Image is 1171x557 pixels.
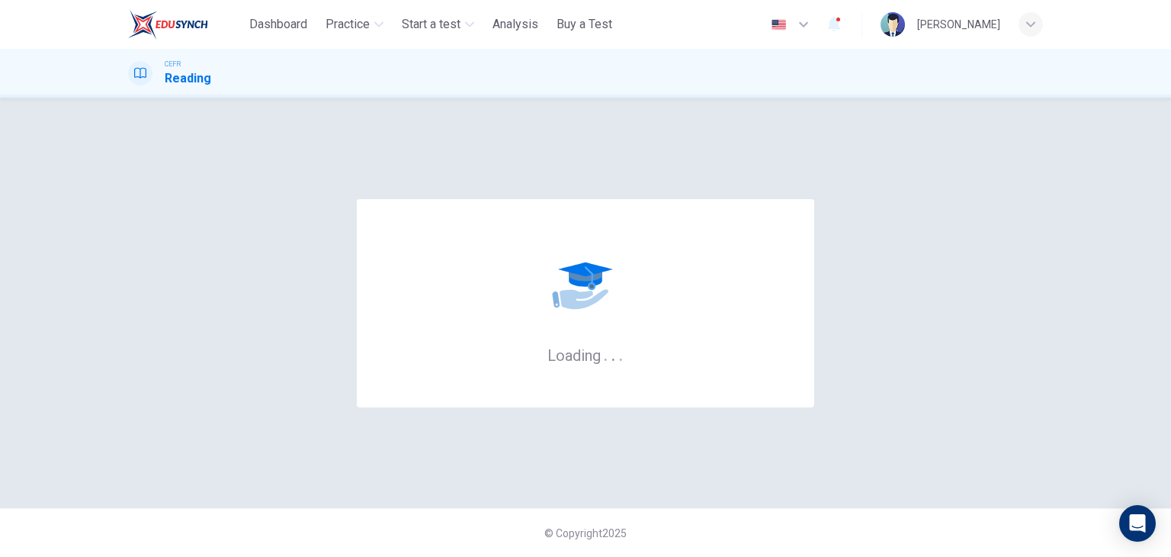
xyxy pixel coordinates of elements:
[326,15,370,34] span: Practice
[550,11,618,38] button: Buy a Test
[544,527,627,539] span: © Copyright 2025
[128,9,208,40] img: ELTC logo
[881,12,905,37] img: Profile picture
[486,11,544,38] button: Analysis
[547,345,624,365] h6: Loading
[1119,505,1156,542] div: Open Intercom Messenger
[319,11,390,38] button: Practice
[917,15,1000,34] div: [PERSON_NAME]
[396,11,480,38] button: Start a test
[611,341,616,366] h6: .
[128,9,243,40] a: ELTC logo
[769,19,788,31] img: en
[243,11,313,38] button: Dashboard
[165,59,181,69] span: CEFR
[402,15,460,34] span: Start a test
[618,341,624,366] h6: .
[603,341,608,366] h6: .
[165,69,211,88] h1: Reading
[492,15,538,34] span: Analysis
[249,15,307,34] span: Dashboard
[557,15,612,34] span: Buy a Test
